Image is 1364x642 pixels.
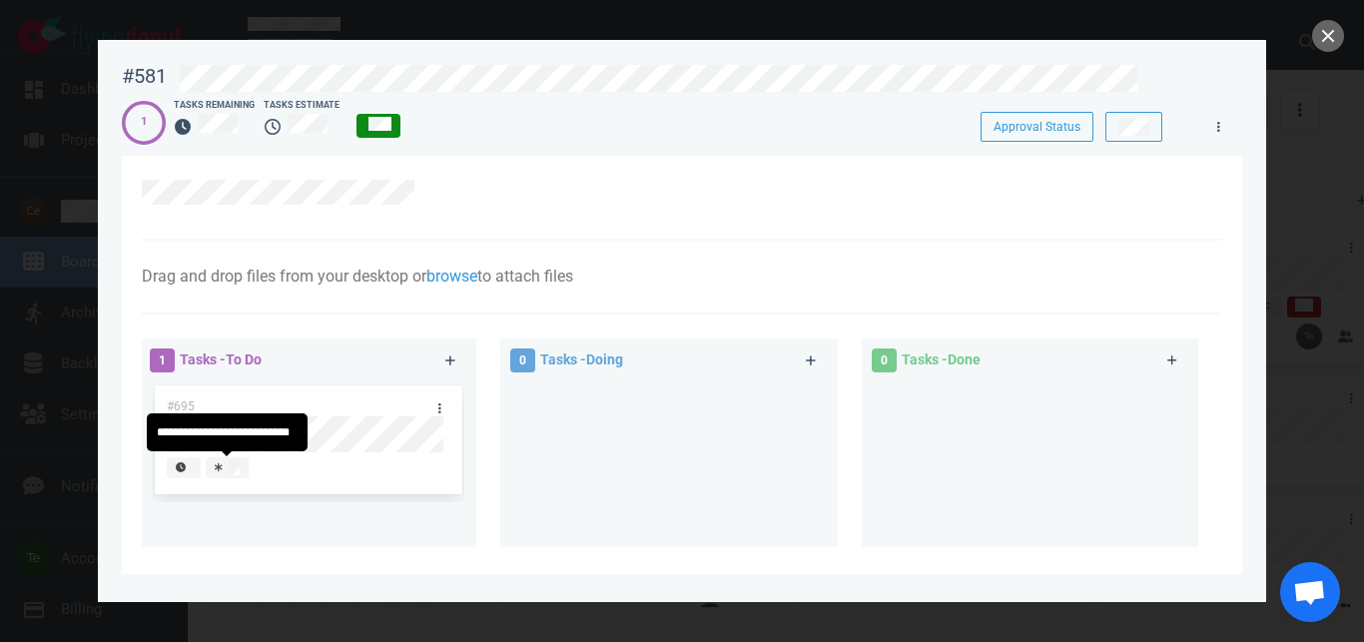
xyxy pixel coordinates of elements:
span: Tasks - Doing [540,351,623,367]
span: #695 [167,399,195,413]
div: Tasks Estimate [264,99,345,113]
div: 1 [141,114,147,131]
span: Tasks - To Do [180,351,262,367]
span: Drag and drop files from your desktop or [142,267,426,286]
span: 0 [872,348,897,372]
a: Chat abierto [1280,562,1340,622]
button: close [1312,20,1344,52]
a: browse [426,267,477,286]
span: 1 [150,348,175,372]
button: Approval Status [981,112,1093,142]
span: 0 [510,348,535,372]
div: Tasks Remaining [174,99,256,113]
span: Tasks - Done [902,351,981,367]
span: to attach files [477,267,573,286]
div: #581 [122,64,167,89]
